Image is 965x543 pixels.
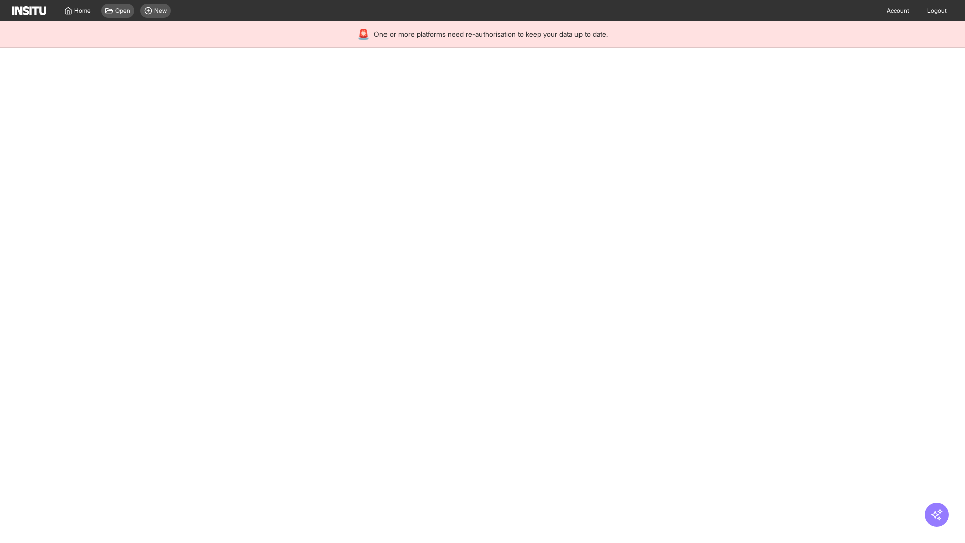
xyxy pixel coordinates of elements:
[374,29,608,39] span: One or more platforms need re-authorisation to keep your data up to date.
[12,6,46,15] img: Logo
[74,7,91,15] span: Home
[357,27,370,41] div: 🚨
[154,7,167,15] span: New
[115,7,130,15] span: Open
